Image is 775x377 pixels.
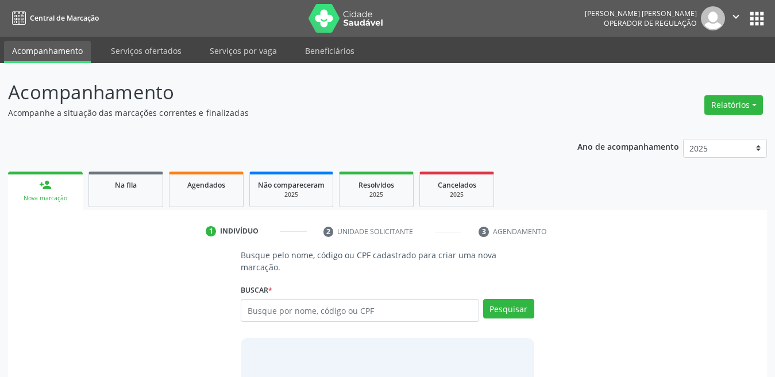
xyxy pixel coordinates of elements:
[115,180,137,190] span: Na fila
[747,9,767,29] button: apps
[30,13,99,23] span: Central de Marcação
[348,191,405,199] div: 2025
[103,41,190,61] a: Serviços ofertados
[187,180,225,190] span: Agendados
[701,6,725,30] img: img
[585,9,697,18] div: [PERSON_NAME] [PERSON_NAME]
[725,6,747,30] button: 
[202,41,285,61] a: Serviços por vaga
[604,18,697,28] span: Operador de regulação
[241,249,534,273] p: Busque pelo nome, código ou CPF cadastrado para criar uma nova marcação.
[258,180,325,190] span: Não compareceram
[358,180,394,190] span: Resolvidos
[8,107,539,119] p: Acompanhe a situação das marcações correntes e finalizadas
[241,281,272,299] label: Buscar
[220,226,259,236] div: Indivíduo
[8,78,539,107] p: Acompanhamento
[297,41,363,61] a: Beneficiários
[206,226,216,236] div: 1
[4,41,91,63] a: Acompanhamento
[39,178,52,191] div: person_add
[8,9,99,28] a: Central de Marcação
[241,299,479,322] input: Busque por nome, código ou CPF
[577,139,679,153] p: Ano de acompanhamento
[483,299,534,318] button: Pesquisar
[16,194,75,203] div: Nova marcação
[258,191,325,199] div: 2025
[428,191,485,199] div: 2025
[438,180,476,190] span: Cancelados
[704,95,763,115] button: Relatórios
[730,10,742,23] i: 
